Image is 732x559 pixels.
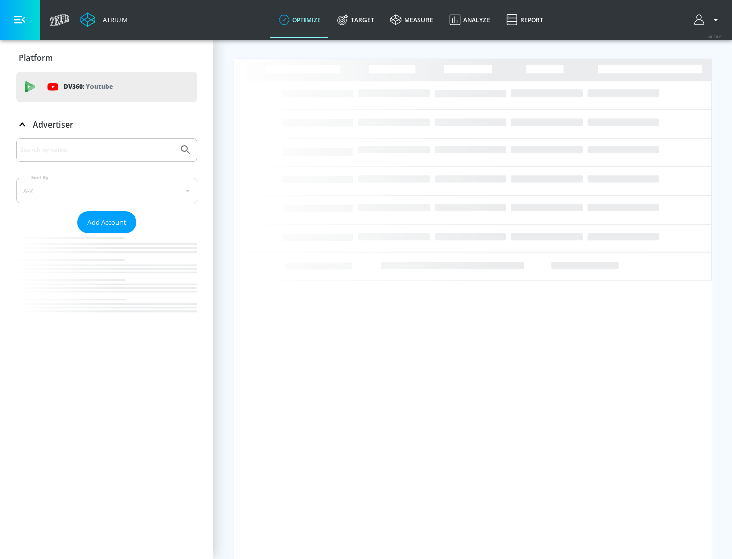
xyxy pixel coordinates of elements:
[33,119,73,130] p: Advertiser
[20,143,174,157] input: Search by name
[19,52,53,64] p: Platform
[382,2,441,38] a: measure
[86,81,113,92] p: Youtube
[270,2,329,38] a: optimize
[29,174,51,181] label: Sort By
[80,12,128,27] a: Atrium
[16,72,197,102] div: DV360: Youtube
[99,15,128,24] div: Atrium
[16,178,197,203] div: A-Z
[708,34,722,39] span: v 4.24.0
[77,211,136,233] button: Add Account
[16,44,197,72] div: Platform
[498,2,552,38] a: Report
[441,2,498,38] a: Analyze
[64,81,113,92] p: DV360:
[16,138,197,332] div: Advertiser
[16,233,197,332] nav: list of Advertiser
[329,2,382,38] a: Target
[16,110,197,139] div: Advertiser
[87,216,126,228] span: Add Account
